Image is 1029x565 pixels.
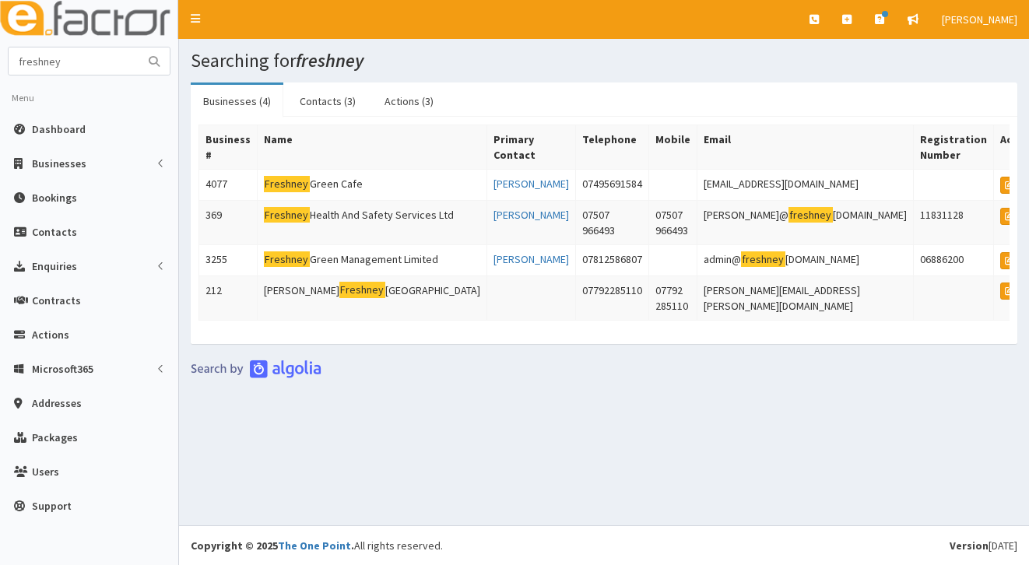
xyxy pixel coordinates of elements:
span: Contacts [32,225,77,239]
img: search-by-algolia-light-background.png [191,360,321,378]
a: [PERSON_NAME] [493,252,569,266]
th: Name [258,125,487,170]
input: Search... [9,47,139,75]
a: [PERSON_NAME] [493,177,569,191]
td: [PERSON_NAME][EMAIL_ADDRESS][PERSON_NAME][DOMAIN_NAME] [697,275,913,320]
td: 07812586807 [575,244,648,275]
td: admin@ [DOMAIN_NAME] [697,244,913,275]
td: 369 [199,200,258,244]
mark: Freshney [264,251,310,268]
span: Enquiries [32,259,77,273]
mark: Freshney [264,207,310,223]
mark: Freshney [339,282,385,298]
td: [PERSON_NAME] [GEOGRAPHIC_DATA] [258,275,487,320]
a: Businesses (4) [191,85,283,118]
td: 07792285110 [575,275,648,320]
a: Actions (3) [372,85,446,118]
td: [PERSON_NAME]@ [DOMAIN_NAME] [697,200,913,244]
th: Business # [199,125,258,170]
th: Mobile [648,125,697,170]
td: 07495691584 [575,170,648,201]
td: 3255 [199,244,258,275]
td: Health And Safety Services Ltd [258,200,487,244]
td: 06886200 [913,244,993,275]
mark: Freshney [264,176,310,192]
strong: Copyright © 2025 . [191,539,354,553]
span: Users [32,465,59,479]
span: Bookings [32,191,77,205]
td: 212 [199,275,258,320]
span: Support [32,499,72,513]
div: [DATE] [950,538,1017,553]
th: Email [697,125,913,170]
th: Telephone [575,125,648,170]
th: Registration Number [913,125,993,170]
td: 07507 966493 [575,200,648,244]
a: The One Point [278,539,351,553]
td: 4077 [199,170,258,201]
span: [PERSON_NAME] [942,12,1017,26]
span: Packages [32,430,78,444]
b: Version [950,539,989,553]
th: Primary Contact [486,125,575,170]
span: Addresses [32,396,82,410]
span: Microsoft365 [32,362,93,376]
mark: freshney [788,207,833,223]
td: Green Management Limited [258,244,487,275]
i: freshney [296,48,363,72]
td: 07507 966493 [648,200,697,244]
h1: Searching for [191,51,1017,71]
td: [EMAIL_ADDRESS][DOMAIN_NAME] [697,170,913,201]
a: [PERSON_NAME] [493,208,569,222]
td: 07792 285110 [648,275,697,320]
span: Contracts [32,293,81,307]
footer: All rights reserved. [179,525,1029,565]
td: Green Cafe [258,170,487,201]
mark: freshney [741,251,785,268]
td: 11831128 [913,200,993,244]
span: Dashboard [32,122,86,136]
span: Actions [32,328,69,342]
span: Businesses [32,156,86,170]
a: Contacts (3) [287,85,368,118]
